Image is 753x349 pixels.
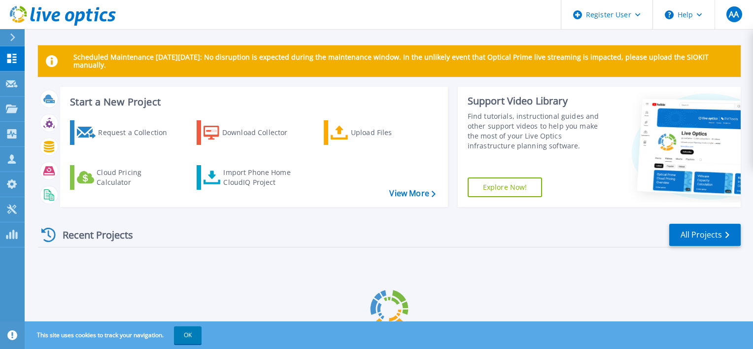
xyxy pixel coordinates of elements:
a: Request a Collection [70,120,180,145]
a: View More [389,189,435,198]
div: Request a Collection [98,123,177,142]
div: Recent Projects [38,223,146,247]
button: OK [174,326,202,344]
a: Cloud Pricing Calculator [70,165,180,190]
a: Upload Files [324,120,434,145]
div: Download Collector [222,123,301,142]
div: Upload Files [351,123,430,142]
h3: Start a New Project [70,97,435,107]
a: All Projects [669,224,741,246]
div: Find tutorials, instructional guides and other support videos to help you make the most of your L... [468,111,610,151]
div: Support Video Library [468,95,610,107]
a: Download Collector [197,120,307,145]
a: Explore Now! [468,177,543,197]
p: Scheduled Maintenance [DATE][DATE]: No disruption is expected during the maintenance window. In t... [73,53,733,69]
div: Import Phone Home CloudIQ Project [223,168,300,187]
span: This site uses cookies to track your navigation. [27,326,202,344]
div: Cloud Pricing Calculator [97,168,175,187]
span: AA [729,10,739,18]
